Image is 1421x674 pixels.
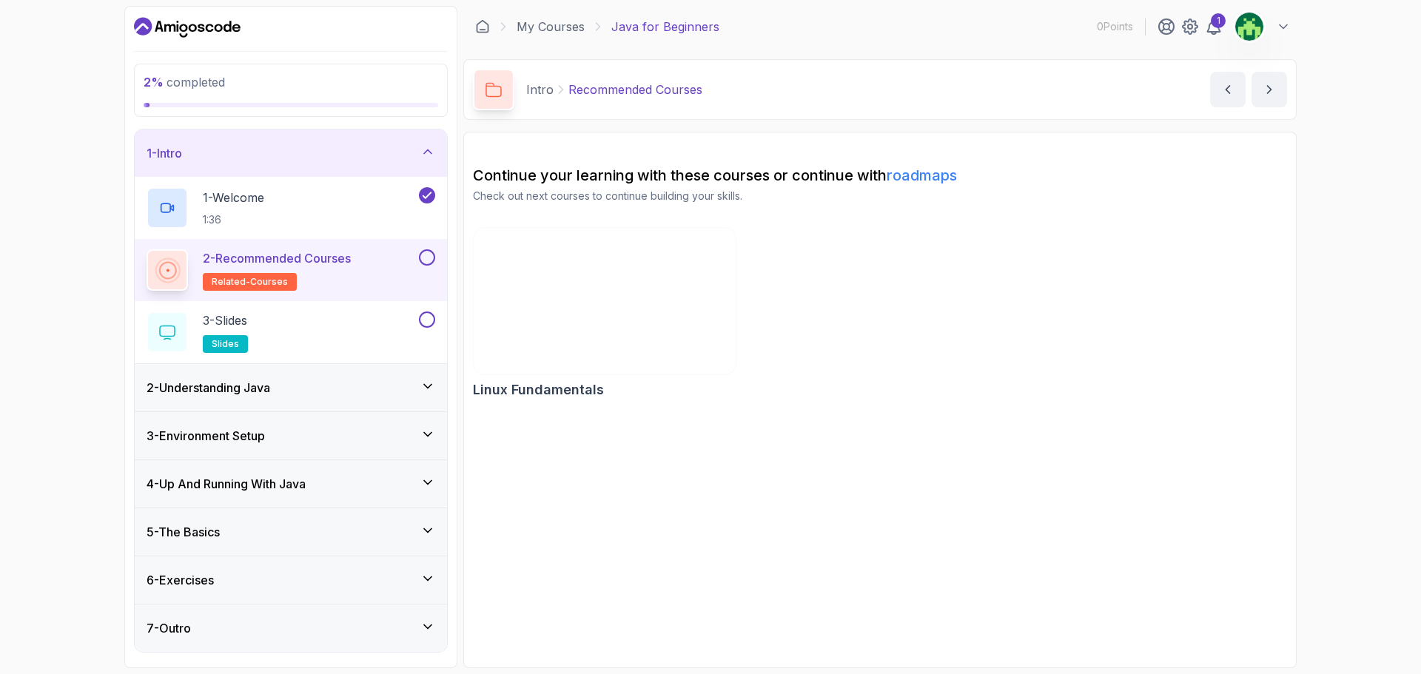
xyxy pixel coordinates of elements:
button: 3-Slidesslides [147,311,435,353]
a: Dashboard [134,16,241,39]
h3: 6 - Exercises [147,571,214,589]
h3: 7 - Outro [147,619,191,637]
img: Linux Fundamentals card [467,224,742,378]
button: 1-Intro [135,129,447,177]
span: slides [212,338,239,350]
a: Linux Fundamentals cardLinux Fundamentals [473,227,736,400]
p: Intro [526,81,554,98]
div: 1 [1211,13,1226,28]
button: 2-Recommended Coursesrelated-courses [147,249,435,291]
a: roadmaps [887,166,957,184]
img: user profile image [1235,13,1263,41]
p: Check out next courses to continue building your skills. [473,189,1287,203]
button: previous content [1210,72,1246,107]
h3: 3 - Environment Setup [147,427,265,445]
button: user profile image [1234,12,1291,41]
button: 7-Outro [135,604,447,652]
h2: Linux Fundamentals [473,380,604,400]
button: next content [1252,72,1287,107]
p: Java for Beginners [611,18,719,36]
h3: 4 - Up And Running With Java [147,475,306,493]
a: My Courses [517,18,585,36]
h3: 2 - Understanding Java [147,379,270,397]
a: Dashboard [475,19,490,34]
span: related-courses [212,276,288,288]
h3: 1 - Intro [147,144,182,162]
p: 1:36 [203,212,264,227]
h3: 5 - The Basics [147,523,220,541]
button: 1-Welcome1:36 [147,187,435,229]
p: 2 - Recommended Courses [203,249,351,267]
p: 0 Points [1097,19,1133,34]
p: 1 - Welcome [203,189,264,206]
p: Recommended Courses [568,81,702,98]
button: 2-Understanding Java [135,364,447,411]
button: 5-The Basics [135,508,447,556]
button: 6-Exercises [135,556,447,604]
button: 3-Environment Setup [135,412,447,459]
span: completed [144,75,225,90]
h2: Continue your learning with these courses or continue with [473,165,1287,186]
span: 2 % [144,75,164,90]
p: 3 - Slides [203,311,247,329]
button: 4-Up And Running With Java [135,460,447,508]
a: 1 [1205,18,1223,36]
